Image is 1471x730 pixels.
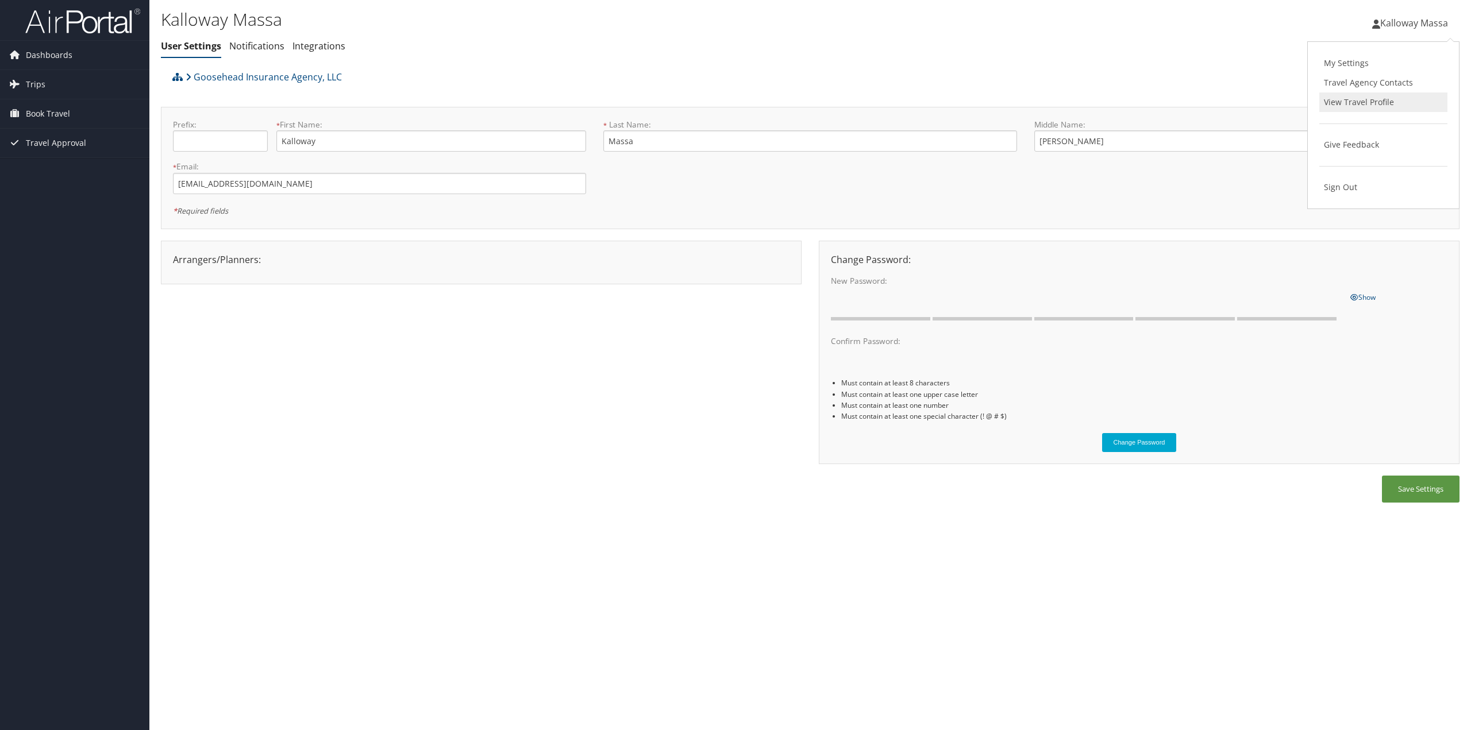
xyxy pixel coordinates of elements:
div: Change Password: [822,253,1456,266]
a: User Settings [161,40,221,52]
label: Email: [173,161,586,172]
a: View Travel Profile [1319,92,1447,112]
li: Must contain at least one special character (! @ # $) [841,411,1447,422]
div: Arrangers/Planners: [164,253,798,266]
span: Book Travel [26,99,70,128]
button: Change Password [1102,433,1177,452]
li: Must contain at least one number [841,400,1447,411]
span: Trips [26,70,45,99]
label: Middle Name: [1034,119,1344,130]
a: Goosehead Insurance Agency, LLC [186,65,342,88]
a: Give Feedback [1319,135,1447,155]
a: My Settings [1319,53,1447,73]
a: Sign Out [1319,177,1447,197]
span: Show [1350,292,1376,302]
img: airportal-logo.png [25,7,140,34]
a: Show [1350,290,1376,303]
label: Confirm Password: [831,335,1342,347]
label: First Name: [276,119,586,130]
button: Save Settings [1382,476,1460,503]
a: Kalloway Massa [1372,6,1460,40]
a: Travel Agency Contacts [1319,73,1447,92]
label: Prefix: [173,119,268,130]
a: Notifications [229,40,284,52]
span: Travel Approval [26,129,86,157]
li: Must contain at least 8 characters [841,377,1447,388]
label: Last Name: [603,119,1016,130]
label: New Password: [831,275,1342,287]
span: Dashboards [26,41,72,69]
em: Required fields [173,206,228,216]
a: Integrations [292,40,345,52]
span: Kalloway Massa [1380,17,1448,29]
h1: Kalloway Massa [161,7,1027,32]
li: Must contain at least one upper case letter [841,389,1447,400]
